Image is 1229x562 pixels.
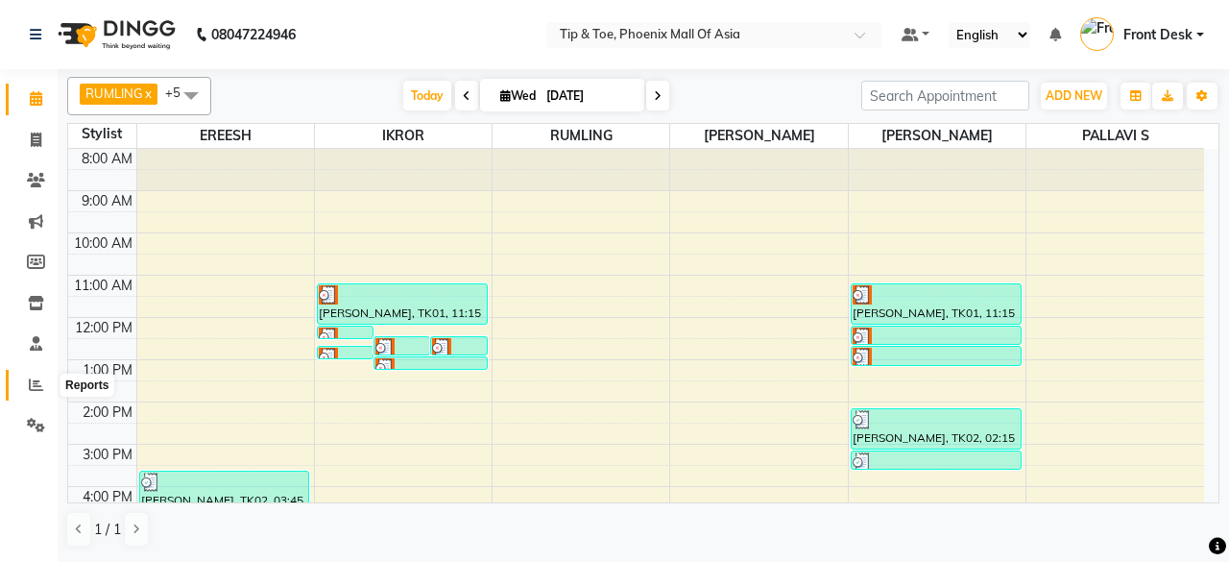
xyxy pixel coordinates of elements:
[495,88,541,103] span: Wed
[318,327,373,338] div: [PERSON_NAME], TK01, 12:15 PM-12:30 PM, Vedic Vally Manicure
[541,82,637,110] input: 2025-09-03
[852,452,1021,469] div: [PERSON_NAME], TK02, 03:15 PM-03:45 PM, Permanent Gel Polish Removal
[318,347,373,358] div: [PERSON_NAME], TK01, 12:45 PM-01:05 PM, Single Nail Design
[1046,88,1102,103] span: ADD NEW
[403,81,451,110] span: Today
[143,86,152,101] a: x
[68,124,136,144] div: Stylist
[78,191,136,211] div: 9:00 AM
[94,520,121,540] span: 1 / 1
[79,360,136,380] div: 1:00 PM
[1123,25,1193,45] span: Front Desk
[85,86,143,101] span: RUMLING
[315,124,492,148] span: IKROR
[70,233,136,254] div: 10:00 AM
[670,124,847,148] span: [PERSON_NAME]
[318,284,487,324] div: [PERSON_NAME], TK01, 11:15 AM-12:15 PM, Permanent Gel Polish Removal
[79,487,136,507] div: 4:00 PM
[165,85,195,100] span: +5
[60,374,113,397] div: Reports
[861,81,1029,110] input: Search Appointment
[852,284,1021,324] div: [PERSON_NAME], TK01, 11:15 AM-12:15 PM, Permanent Gel Polish Removal
[852,347,1021,365] div: [PERSON_NAME], TK01, 12:45 PM-01:15 PM, Glitter Gel Polish
[374,337,429,354] div: [PERSON_NAME], TK01, 12:30 PM-01:00 PM, T&T Natural Acrylic Nail Set
[374,357,487,369] div: [PERSON_NAME], TK01, 01:00 PM-01:20 PM, Single Nail Design
[1026,124,1204,148] span: PALLAVI S
[79,403,136,423] div: 2:00 PM
[849,124,1025,148] span: [PERSON_NAME]
[1080,17,1114,51] img: Front Desk
[852,327,1021,344] div: [PERSON_NAME], TK01, 12:15 PM-12:45 PM, Vedic Vally Pedicure
[431,337,486,354] div: [PERSON_NAME], TK01, 12:30 PM-01:00 PM, T&T Permanent Gel Polish
[71,318,136,338] div: 12:00 PM
[140,472,309,511] div: [PERSON_NAME], TK02, 03:45 PM-04:45 PM, Voesh Pedicure
[211,8,296,61] b: 08047224946
[137,124,314,148] span: EREESH
[1041,83,1107,110] button: ADD NEW
[49,8,181,61] img: logo
[493,124,669,148] span: RUMLING
[78,149,136,169] div: 8:00 AM
[852,409,1021,449] div: [PERSON_NAME], TK02, 02:15 PM-03:15 PM, T&T Permanent Gel Polish
[70,276,136,296] div: 11:00 AM
[79,445,136,465] div: 3:00 PM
